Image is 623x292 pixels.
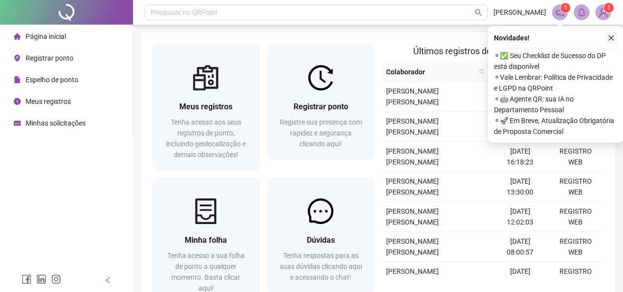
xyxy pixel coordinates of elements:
span: close [608,34,615,41]
span: search [479,69,485,75]
span: Tenha acesso a sua folha de ponto a qualquer momento. Basta clicar aqui! [167,252,245,292]
sup: Atualize o seu contato no menu Meus Dados [604,3,614,13]
span: [PERSON_NAME] [PERSON_NAME] [386,237,439,256]
span: Tenha acesso aos seus registros de ponto, incluindo geolocalização e demais observações! [166,118,246,159]
span: schedule [14,120,21,127]
span: Meus registros [26,97,71,105]
span: Página inicial [26,32,66,40]
td: [DATE] 08:00:57 [492,232,548,262]
span: Registrar ponto [294,102,348,111]
span: Últimos registros de ponto sincronizados [413,46,572,56]
td: REGISTRO WEB [548,262,603,292]
span: Tenha respostas para as suas dúvidas clicando aqui e acessando o chat! [280,252,362,281]
span: [PERSON_NAME] [493,7,546,18]
a: Registrar pontoRegistre sua presença com rapidez e segurança clicando aqui! [267,44,374,159]
span: [PERSON_NAME] [PERSON_NAME] [386,207,439,226]
span: Novidades ! [494,32,529,43]
span: Minhas solicitações [26,119,86,127]
span: facebook [22,274,32,284]
td: [DATE] 13:30:00 [492,172,548,202]
span: file [14,76,21,83]
span: Registrar ponto [26,54,73,62]
span: Dúvidas [307,235,335,245]
span: Registre sua presença com rapidez e segurança clicando aqui! [280,118,362,148]
td: [DATE] 12:02:03 [492,202,548,232]
sup: 1 [560,3,570,13]
span: [PERSON_NAME] [PERSON_NAME] [386,117,439,136]
td: REGISTRO WEB [548,202,603,232]
td: [DATE] 18:03:19 [492,262,548,292]
span: ⚬ 🤖 Agente QR: sua IA no Departamento Pessoal [494,94,617,115]
span: [PERSON_NAME] [PERSON_NAME] [386,87,439,106]
td: [DATE] 16:18:23 [492,142,548,172]
span: Espelho de ponto [26,76,78,84]
span: bell [577,8,586,17]
span: Meus registros [179,102,232,111]
span: clock-circle [14,98,21,105]
span: 1 [564,4,567,11]
span: environment [14,55,21,62]
span: notification [556,8,564,17]
span: [PERSON_NAME] [PERSON_NAME] [386,147,439,166]
span: ⚬ 🚀 Em Breve, Atualização Obrigatória de Proposta Comercial [494,115,617,137]
span: Colaborador [386,66,475,77]
a: Meus registrosTenha acesso aos seus registros de ponto, incluindo geolocalização e demais observa... [153,44,260,170]
span: ⚬ ✅ Seu Checklist de Sucesso do DP está disponível [494,50,617,72]
span: left [104,277,111,284]
span: search [475,9,482,16]
td: REGISTRO WEB [548,172,603,202]
td: REGISTRO WEB [548,232,603,262]
span: linkedin [36,274,46,284]
td: REGISTRO WEB [548,142,603,172]
span: instagram [51,274,61,284]
span: [PERSON_NAME] [PERSON_NAME] [386,177,439,196]
span: [PERSON_NAME] [PERSON_NAME] [386,267,439,286]
img: 89355 [596,5,611,20]
span: search [477,65,487,79]
span: Minha folha [185,235,227,245]
span: home [14,33,21,40]
span: ⚬ Vale Lembrar: Política de Privacidade e LGPD na QRPoint [494,72,617,94]
span: 1 [607,4,611,11]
